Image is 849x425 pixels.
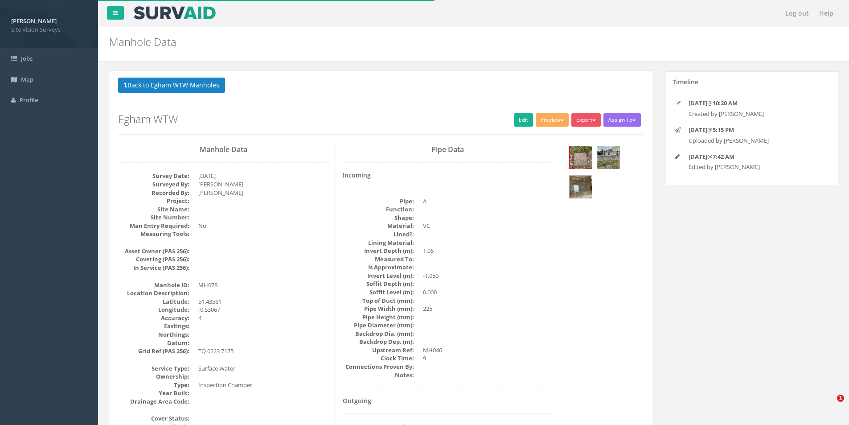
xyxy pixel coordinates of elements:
[118,372,189,381] dt: Ownership:
[343,280,414,288] dt: Soffit Depth (m):
[118,364,189,373] dt: Service Type:
[198,180,329,189] dd: [PERSON_NAME]
[118,322,189,330] dt: Eastings:
[673,78,698,85] h5: Timeline
[343,354,414,363] dt: Clock Time:
[118,281,189,289] dt: Manhole ID:
[118,230,189,238] dt: Measuring Tools:
[118,397,189,406] dt: Drainage Area Code:
[423,222,554,230] dd: VC
[118,347,189,355] dt: Grid Ref (PAS 256):
[571,113,601,127] button: Export
[11,15,87,33] a: [PERSON_NAME] Site Vision Surveys
[343,397,554,404] h4: Outgoing
[118,264,189,272] dt: In Service (PAS 256):
[423,288,554,297] dd: 0.000
[343,239,414,247] dt: Lining Material:
[118,330,189,339] dt: Northings:
[118,205,189,214] dt: Site Name:
[118,222,189,230] dt: Man Entry Required:
[343,330,414,338] dt: Backdrop Dia. (mm):
[118,255,189,264] dt: Covering (PAS 256):
[198,347,329,355] dd: TQ 0223 7175
[343,205,414,214] dt: Function:
[118,213,189,222] dt: Site Number:
[423,247,554,255] dd: 1.05
[597,146,619,169] img: 65124664-a5de-f528-f377-cab4d540d6f1_b2c3687d-8d55-01d0-5676-97abc643dfca_thumb.jpg
[819,395,840,416] iframe: Intercom live chat
[570,176,592,198] img: 65124664-a5de-f528-f377-cab4d540d6f1_051ff90b-c317-5ad8-9be5-52ce9c80dbdf_thumb.jpg
[837,395,844,402] span: 1
[118,414,189,423] dt: Cover Status:
[118,297,189,306] dt: Latitude:
[343,214,414,222] dt: Shape:
[423,305,554,313] dd: 225
[343,247,414,255] dt: Invert Depth (m):
[118,113,644,125] h2: Egham WTW
[343,305,414,313] dt: Pipe Width (mm):
[198,297,329,306] dd: 51.43561
[343,288,414,297] dt: Soffit Level (m):
[689,126,815,134] p: @
[689,99,707,107] strong: [DATE]
[118,289,189,297] dt: Location Description:
[343,338,414,346] dt: Backdrop Dep. (m):
[343,321,414,330] dt: Pipe Diameter (mm):
[343,371,414,380] dt: Notes:
[343,172,554,178] h4: Incoming
[118,172,189,180] dt: Survey Date:
[118,197,189,205] dt: Project:
[343,346,414,355] dt: Upstream Ref:
[343,197,414,206] dt: Pipe:
[11,17,57,25] strong: [PERSON_NAME]
[570,146,592,169] img: 65124664-a5de-f528-f377-cab4d540d6f1_dab422cb-1116-05b4-7b1b-cb6123a449bb_thumb.jpg
[198,381,329,389] dd: Inspection Chamber
[689,163,815,171] p: Edited by [PERSON_NAME]
[198,222,329,230] dd: No
[343,272,414,280] dt: Invert Level (m):
[198,172,329,180] dd: [DATE]
[118,381,189,389] dt: Type:
[343,263,414,272] dt: Is Approximate:
[118,146,329,154] h3: Manhole Data
[343,297,414,305] dt: Top of Duct (mm):
[713,126,734,134] strong: 5:15 PM
[21,54,33,62] span: Jobs
[343,222,414,230] dt: Material:
[118,189,189,197] dt: Recorded By:
[689,153,707,161] strong: [DATE]
[118,314,189,322] dt: Accuracy:
[689,110,815,118] p: Created by [PERSON_NAME]
[343,255,414,264] dt: Measured To:
[689,136,815,145] p: Uploaded by [PERSON_NAME]
[118,339,189,347] dt: Datum:
[118,247,189,256] dt: Asset Owner (PAS 256):
[118,78,225,93] button: Back to Egham WTW Manholes
[514,113,533,127] a: Edit
[423,346,554,355] dd: MH046
[198,305,329,314] dd: -0.53067
[21,75,33,83] span: Map
[118,180,189,189] dt: Surveyed By:
[689,153,815,161] p: @
[118,389,189,397] dt: Year Built:
[198,281,329,289] dd: MH078
[20,96,38,104] span: Profile
[198,364,329,373] dd: Surface Water
[713,153,734,161] strong: 7:42 AM
[603,113,641,127] button: Assign To
[343,363,414,371] dt: Connections Proven By:
[423,197,554,206] dd: A
[198,314,329,322] dd: 4
[343,230,414,239] dt: Lined?:
[689,126,707,134] strong: [DATE]
[343,313,414,322] dt: Pipe Height (mm):
[118,305,189,314] dt: Longitude:
[423,272,554,280] dd: -1.050
[689,99,815,107] p: @
[713,99,738,107] strong: 10:20 AM
[423,354,554,363] dd: 9
[109,36,714,48] h2: Manhole Data
[343,146,554,154] h3: Pipe Data
[198,189,329,197] dd: [PERSON_NAME]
